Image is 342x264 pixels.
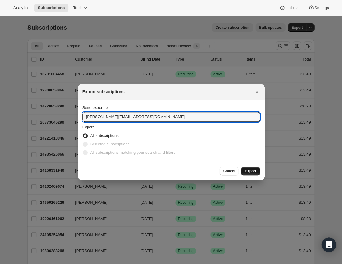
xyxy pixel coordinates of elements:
[38,5,65,10] span: Subscriptions
[13,5,29,10] span: Analytics
[73,5,82,10] span: Tools
[219,167,238,175] button: Cancel
[69,4,92,12] button: Tools
[314,5,329,10] span: Settings
[82,89,125,95] h2: Export subscriptions
[241,167,260,175] button: Export
[34,4,68,12] button: Subscriptions
[305,4,332,12] button: Settings
[285,5,293,10] span: Help
[90,133,119,138] span: All subscriptions
[321,237,336,252] div: Open Intercom Messenger
[82,125,94,129] span: Export
[90,142,129,146] span: Selected subscriptions
[90,150,175,155] span: All subscriptions matching your search and filters
[82,105,108,110] span: Send export to
[10,4,33,12] button: Analytics
[245,169,256,173] span: Export
[253,87,261,96] button: Close
[276,4,303,12] button: Help
[223,169,235,173] span: Cancel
